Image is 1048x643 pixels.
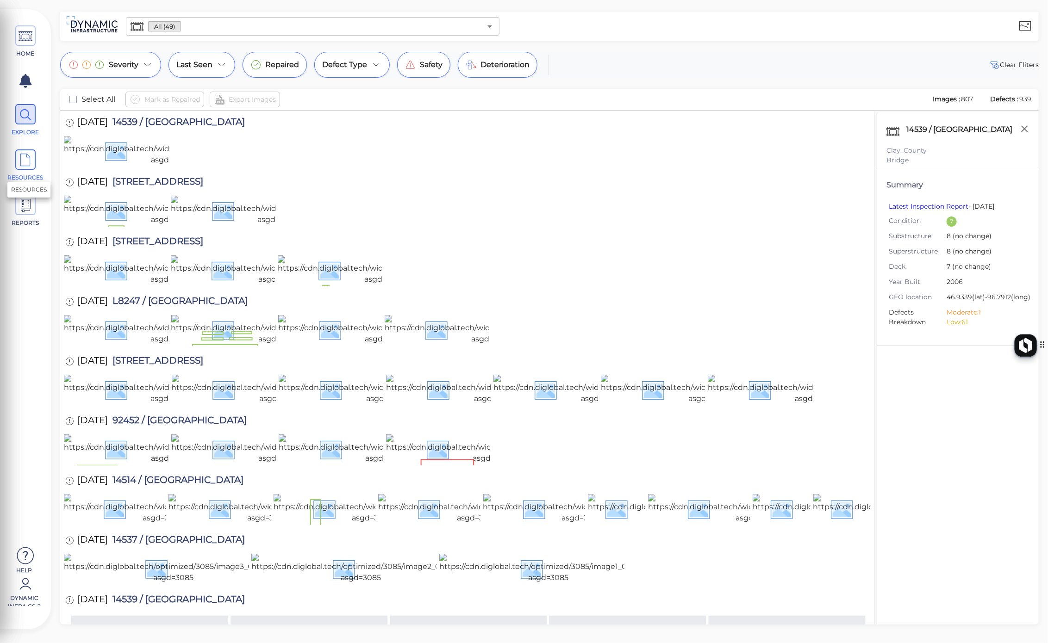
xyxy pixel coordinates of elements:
a: Latest Inspection Report [889,202,968,210]
span: 92452 / [GEOGRAPHIC_DATA] [108,415,247,428]
img: https://cdn.diglobal.tech/width210/3111/image5_001.png?asgd=3111 [64,315,272,345]
span: 14537 / [GEOGRAPHIC_DATA] [108,535,245,547]
span: [DATE] [77,236,108,249]
span: Substructure [889,231,947,241]
span: Defects Breakdown [889,308,947,327]
img: https://cdn.diglobal.tech/width210/3111/image4_001.png?asgd=3111 [171,315,381,345]
span: 14539 / [GEOGRAPHIC_DATA] [108,117,245,130]
img: https://cdn.diglobal.tech/width210/3094/image6_002.png?asgd=3094 [172,375,388,404]
img: https://cdn.diglobal.tech/width210/3094/image3_003.png?asgd=3094 [493,375,710,404]
span: Mark as Repaired [144,94,200,105]
span: Defects : [989,95,1019,103]
iframe: Chat [1009,601,1041,636]
span: [DATE] [77,296,108,309]
li: Moderate: 1 [947,308,1023,317]
span: [STREET_ADDRESS] [108,356,203,368]
span: 14539 / [GEOGRAPHIC_DATA] [108,594,245,607]
span: 2006 [947,277,1023,288]
li: Low: 61 [947,317,1023,327]
img: https://cdn.diglobal.tech/width210/3087/image2_002.png?asgd=3087 [64,136,279,166]
img: https://cdn.diglobal.tech/width210/3094/image2_003.png?asgd=3094 [601,375,817,404]
img: https://cdn.diglobal.tech/width210/3108/image4_001.png?asgd=3108 [64,434,277,464]
img: https://cdn.diglobal.tech/width210/3082/image2_002.png?asgd=3082 [171,255,386,285]
span: Condition [889,216,947,226]
span: [DATE] [77,356,108,368]
span: RESOURCES [6,173,45,182]
span: EXPLORE [6,128,45,136]
span: REPORTS [6,219,45,227]
img: https://cdn.diglobal.tech/width210/3111/image1_002.png?asgd=3111 [385,315,593,345]
span: Dynamic Infra CS-2 [5,594,44,606]
span: 8 [947,231,1023,242]
img: https://cdn.diglobal.tech/width210/3071/image9.png?asgd=3071 [64,494,260,524]
img: https://cdn.diglobal.tech/width210/3094/image1_003.png?asgd=3094 [708,375,923,404]
span: (no change) [950,262,991,271]
div: Bridge [886,155,1029,165]
span: 8 [947,247,1023,257]
span: - [DATE] [889,202,994,210]
span: 939 [1019,95,1031,103]
img: https://cdn.diglobal.tech/width210/3108/image1_002.png?asgd=3108 [386,434,599,464]
div: Clay_County [886,146,1029,155]
span: Export Images [229,94,276,105]
span: Last Seen [176,59,212,70]
span: Clear Fliters [989,59,1039,70]
span: All (49) [149,22,181,31]
span: Deck [889,262,947,272]
img: https://cdn.diglobal.tech/width210/3071/image4_002.png?asgd=3071 [588,494,802,524]
span: Select All [81,94,115,105]
span: Defect Type [322,59,367,70]
img: https://cdn.diglobal.tech/width210/3111/image3_001.png?asgd=3111 [278,315,487,345]
span: HOME [6,49,45,58]
div: Summary [886,179,1029,191]
img: https://cdn.diglobal.tech/width210/3094/image5_002.png?asgd=3094 [279,375,495,404]
span: 14514 / [GEOGRAPHIC_DATA] [108,475,243,488]
img: https://cdn.diglobal.tech/optimized/3085/image1_004.png?asgd=3085 [439,554,658,583]
span: Repaired [265,59,299,70]
span: Severity [109,59,138,70]
img: https://cdn.diglobal.tech/width210/3108/image2_001.png?asgd=3108 [279,434,491,464]
span: 46.9339 (lat) -96.7912 (long) [947,292,1030,303]
span: L8247 / [GEOGRAPHIC_DATA] [108,296,248,309]
span: [DATE] [77,535,108,547]
img: https://cdn.diglobal.tech/width210/3108/image3_001.png?asgd=3108 [171,434,384,464]
img: https://cdn.diglobal.tech/optimized/3085/image3_002.png?asgd=3085 [64,554,283,583]
span: [DATE] [77,177,108,189]
span: (no change) [951,247,992,255]
img: https://cdn.diglobal.tech/width210/3094/image4_002.png?asgd=3094 [386,375,603,404]
span: GEO location [889,292,947,302]
div: 7 [947,216,957,227]
img: https://cdn.diglobal.tech/width210/3077/image1_003.png?asgd=3077 [171,196,384,225]
img: https://cdn.diglobal.tech/optimized/3085/image2_003.png?asgd=3085 [251,554,470,583]
img: https://cdn.diglobal.tech/width210/3071/image2_002.png?asgd=3071 [753,494,966,524]
img: https://cdn.diglobal.tech/width210/3071/image8.png?asgd=3071 [168,494,364,524]
span: [STREET_ADDRESS] [108,177,203,189]
span: Deterioration [480,59,530,70]
span: 807 [961,95,973,103]
span: Year Built [889,277,947,287]
span: [DATE] [77,415,108,428]
span: [DATE] [77,475,108,488]
img: https://cdn.diglobal.tech/width210/3082/image3_001.png?asgd=3082 [64,255,278,285]
span: [DATE] [77,594,108,607]
img: https://cdn.diglobal.tech/width210/3071/image7.png?asgd=3071 [274,494,468,524]
span: Images : [932,95,961,103]
span: Safety [420,59,443,70]
span: [DATE] [77,117,108,130]
button: Open [483,20,496,33]
span: [STREET_ADDRESS] [108,236,203,249]
img: https://cdn.diglobal.tech/width210/3094/image7_001.png?asgd=3094 [64,375,279,404]
img: https://cdn.diglobal.tech/width210/3077/image2_003.png?asgd=3077 [64,196,278,225]
span: 7 [947,262,1023,272]
div: 14539 / [GEOGRAPHIC_DATA] [904,122,1024,141]
span: Help [5,566,44,574]
img: https://cdn.diglobal.tech/width210/3071/image3_002.png?asgd=3071 [648,494,861,524]
img: https://cdn.diglobal.tech/width210/3082/image1_002.png?asgd=3082 [278,255,492,285]
span: Superstructure [889,247,947,256]
img: https://cdn.diglobal.tech/width210/3071/image5.png?asgd=3071 [483,494,679,524]
img: https://cdn.diglobal.tech/width210/3071/image6.png?asgd=3071 [378,494,574,524]
span: (no change) [951,232,992,240]
img: https://cdn.diglobal.tech/width210/3071/image1_003.png?asgd=3071 [813,494,1025,524]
